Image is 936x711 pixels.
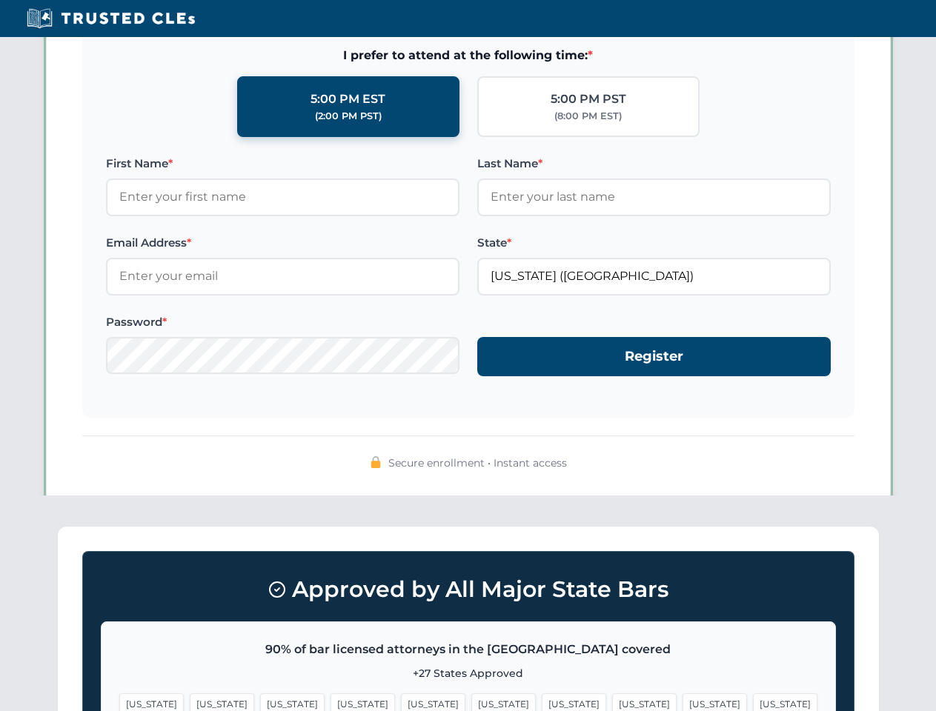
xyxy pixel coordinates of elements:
[101,570,836,610] h3: Approved by All Major State Bars
[477,234,831,252] label: State
[106,155,459,173] label: First Name
[106,178,459,216] input: Enter your first name
[119,665,817,681] p: +27 States Approved
[106,234,459,252] label: Email Address
[119,640,817,659] p: 90% of bar licensed attorneys in the [GEOGRAPHIC_DATA] covered
[311,90,385,109] div: 5:00 PM EST
[477,178,831,216] input: Enter your last name
[477,337,831,376] button: Register
[315,109,382,124] div: (2:00 PM PST)
[22,7,199,30] img: Trusted CLEs
[370,456,382,468] img: 🔒
[106,313,459,331] label: Password
[106,46,831,65] span: I prefer to attend at the following time:
[477,258,831,295] input: Florida (FL)
[106,258,459,295] input: Enter your email
[551,90,626,109] div: 5:00 PM PST
[554,109,622,124] div: (8:00 PM EST)
[388,455,567,471] span: Secure enrollment • Instant access
[477,155,831,173] label: Last Name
